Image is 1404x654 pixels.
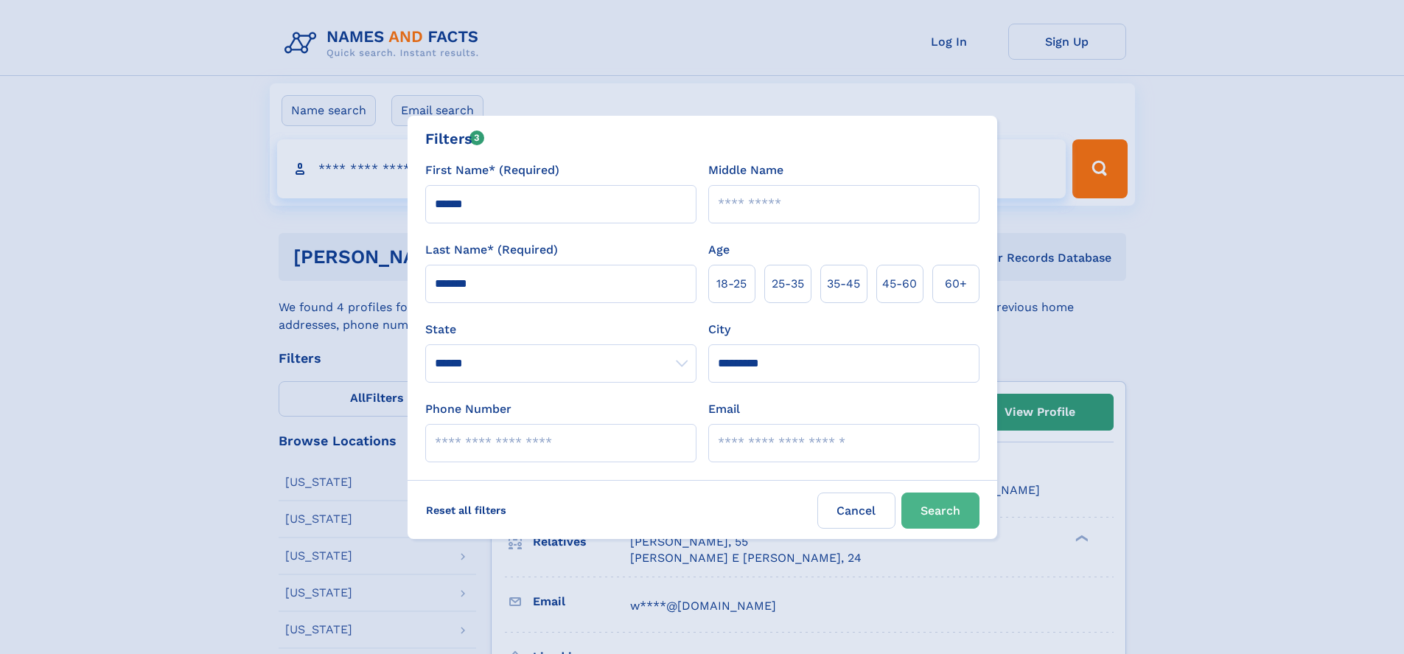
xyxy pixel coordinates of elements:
[425,161,559,179] label: First Name* (Required)
[425,241,558,259] label: Last Name* (Required)
[425,400,511,418] label: Phone Number
[425,321,696,338] label: State
[708,241,730,259] label: Age
[817,493,895,529] label: Cancel
[716,275,747,293] span: 18‑25
[882,275,917,293] span: 45‑60
[772,275,804,293] span: 25‑35
[827,275,860,293] span: 35‑45
[901,493,979,529] button: Search
[708,321,730,338] label: City
[708,161,783,179] label: Middle Name
[945,275,967,293] span: 60+
[425,128,485,150] div: Filters
[416,493,516,528] label: Reset all filters
[708,400,740,418] label: Email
